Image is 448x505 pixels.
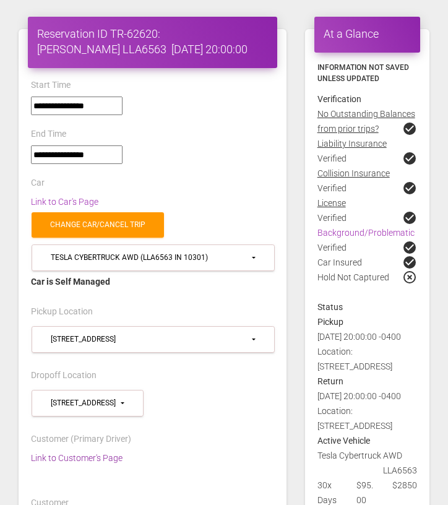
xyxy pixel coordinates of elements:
div: Tesla Cybertruck AWD [308,448,426,478]
u: Liability Insurance [317,139,387,149]
div: Verified [308,181,426,196]
div: Car is Self Managed [31,274,274,289]
button: 280 Western Avenue (02134) [32,326,275,353]
label: Start Time [31,79,71,92]
span: check_circle [402,181,417,196]
span: $2850 [392,478,417,493]
a: Change car/cancel trip [32,212,164,238]
label: Pickup Location [31,306,93,318]
span: check_circle [402,255,417,270]
div: [STREET_ADDRESS] [51,334,250,345]
div: Tesla Cybertruck AWD (LLA6563 in 10301) [51,252,250,263]
strong: Return [317,376,343,386]
h4: At a Glance [324,26,411,41]
a: Background/Problematic [317,228,415,238]
span: check_circle [402,121,417,136]
div: Verified [308,151,426,166]
span: check_circle [402,240,417,255]
div: Verified [308,210,426,225]
a: Link to Customer's Page [31,453,123,463]
label: Dropoff Location [31,369,97,382]
h6: Information not saved unless updated [317,62,417,84]
button: 280 Western Avenue (02134) [32,390,144,417]
button: Tesla Cybertruck AWD (LLA6563 in 10301) [32,244,275,271]
label: Customer (Primary Driver) [31,433,131,446]
span: [DATE] 20:00:00 -0400 Location: [STREET_ADDRESS] [317,332,401,371]
div: Hold Not Captured [308,270,426,300]
strong: Status [317,302,343,312]
u: No Outstanding Balances from prior trips? [317,109,415,134]
strong: Verification [317,94,361,104]
strong: Active Vehicle [317,436,370,446]
h4: Reservation ID TR-62620: [PERSON_NAME] LLA6563 [DATE] 20:00:00 [37,26,268,57]
div: Verified [308,240,426,255]
span: LLA6563 [383,463,417,478]
div: Car Insured [308,255,426,270]
label: End Time [31,128,66,140]
strong: Pickup [317,317,343,327]
label: Car [31,177,45,189]
span: [DATE] 20:00:00 -0400 Location: [STREET_ADDRESS] [317,391,401,431]
span: highlight_off [402,270,417,285]
span: check_circle [402,210,417,225]
div: [STREET_ADDRESS] [51,398,119,408]
u: License [317,198,346,208]
u: Collision Insurance [317,168,390,178]
span: check_circle [402,151,417,166]
a: Link to Car's Page [31,197,98,207]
